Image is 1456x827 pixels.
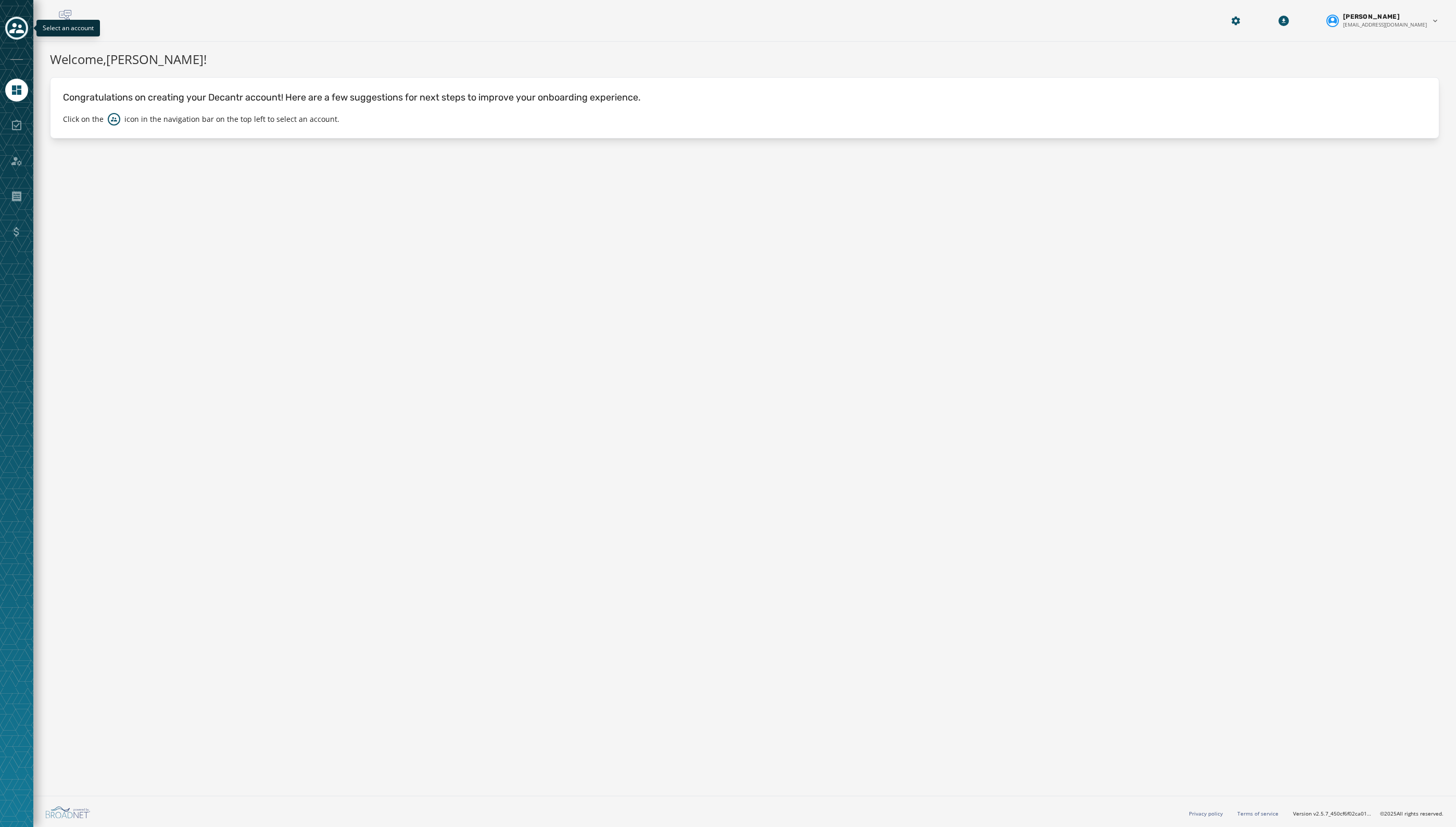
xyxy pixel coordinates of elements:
a: Navigate to Home [5,79,28,102]
h1: Welcome, [PERSON_NAME] ! [50,50,1439,69]
a: Privacy policy [1189,810,1223,817]
span: v2.5.7_450cf6f02ca01d91e0dd0016ee612a244a52abf3 [1313,810,1372,818]
button: Manage global settings [1226,11,1245,30]
p: Congratulations on creating your Decantr account! Here are a few suggestions for next steps to im... [63,90,1426,105]
button: Toggle account select drawer [5,17,28,40]
button: User settings [1322,8,1444,33]
span: © 2025 All rights reserved. [1380,810,1444,817]
p: icon in the navigation bar on the top left to select an account. [124,114,339,124]
p: Click on the [63,114,104,124]
span: [PERSON_NAME] [1343,12,1400,21]
span: Version [1293,810,1372,818]
a: Terms of service [1237,810,1278,817]
span: [EMAIL_ADDRESS][DOMAIN_NAME] [1343,21,1427,29]
span: Select an account [43,23,94,32]
button: Download Menu [1274,11,1293,30]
